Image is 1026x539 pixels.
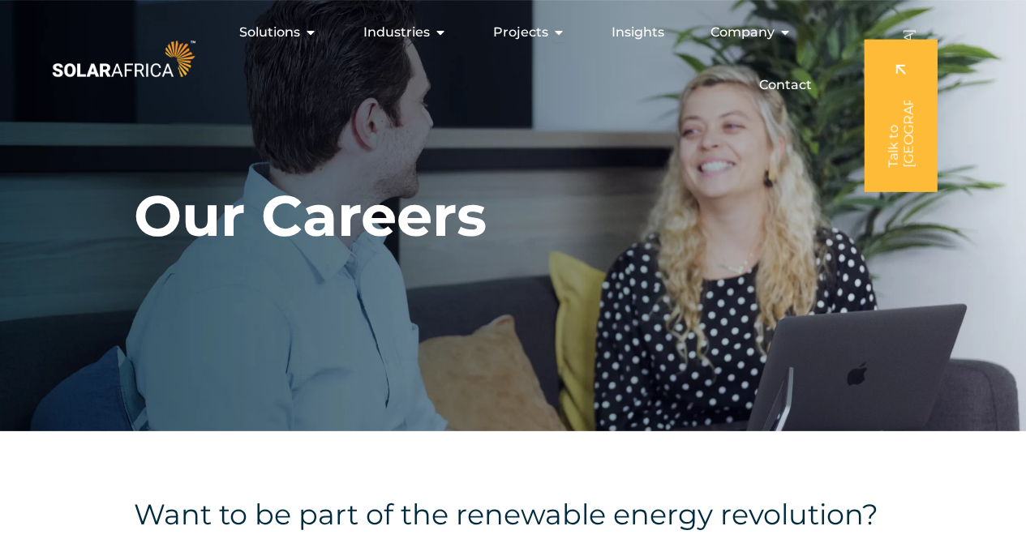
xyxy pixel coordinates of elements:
[199,16,825,101] div: Menu Toggle
[493,23,548,42] span: Projects
[612,23,664,42] a: Insights
[239,23,300,42] span: Solutions
[759,75,812,95] a: Contact
[363,23,430,42] span: Industries
[134,182,487,250] h1: Our Careers
[710,23,775,42] span: Company
[199,16,825,101] nav: Menu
